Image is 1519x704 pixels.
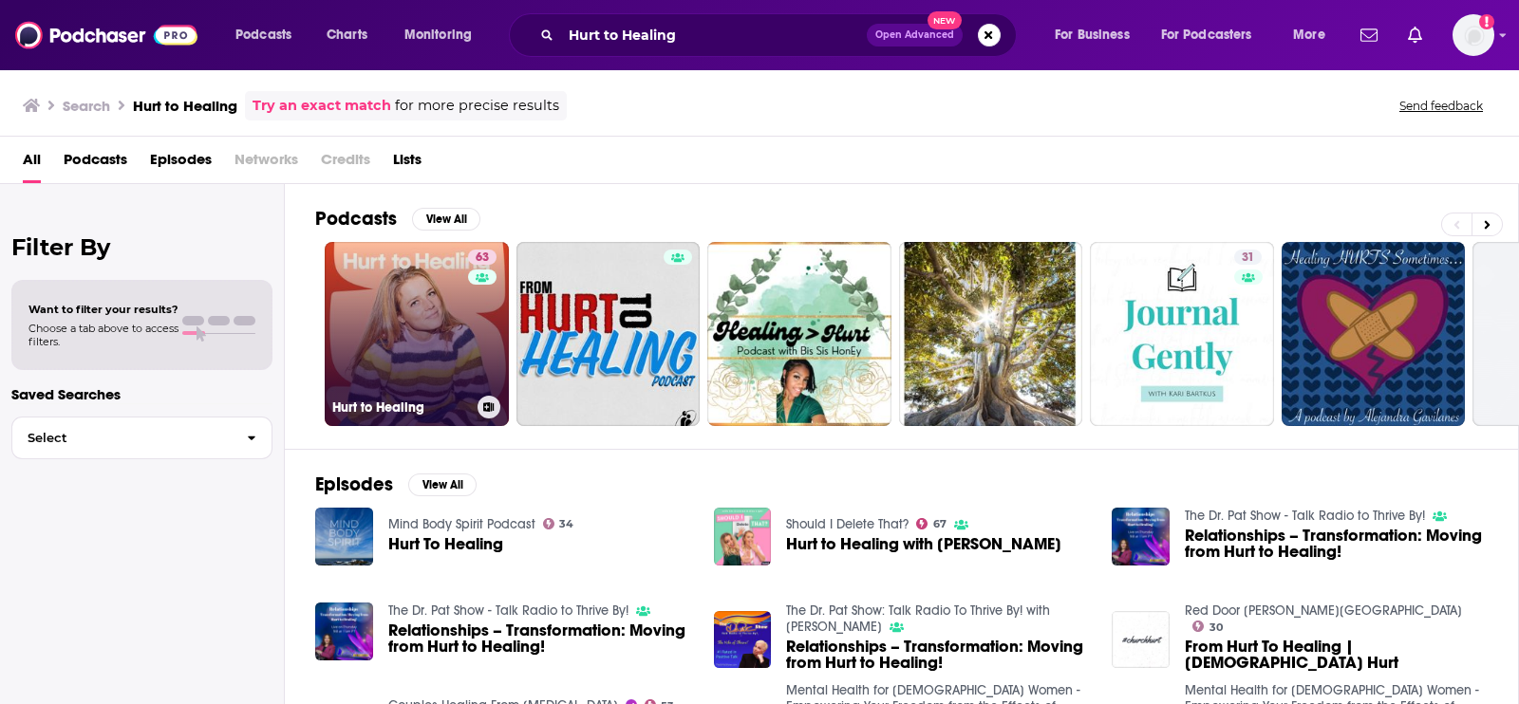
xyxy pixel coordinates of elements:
[64,144,127,183] a: Podcasts
[11,417,272,459] button: Select
[321,144,370,183] span: Credits
[1185,508,1425,524] a: The Dr. Pat Show - Talk Radio to Thrive By!
[253,95,391,117] a: Try an exact match
[928,11,962,29] span: New
[315,508,373,565] img: Hurt To Healing
[1479,14,1494,29] svg: Add a profile image
[1453,14,1494,56] button: Show profile menu
[1112,611,1170,669] img: From Hurt To Healing | Church Hurt
[404,22,472,48] span: Monitoring
[395,95,559,117] span: for more precise results
[1149,20,1280,50] button: open menu
[133,97,237,115] h3: Hurt to Healing
[1055,22,1130,48] span: For Business
[933,520,947,528] span: 67
[1210,623,1223,632] span: 30
[1234,250,1262,265] a: 31
[388,602,628,619] a: The Dr. Pat Show - Talk Radio to Thrive By!
[235,22,291,48] span: Podcasts
[1453,14,1494,56] img: User Profile
[332,399,470,416] h3: Hurt to Healing
[786,536,1061,552] a: Hurt to Healing with Pandora Morris
[786,516,909,532] a: Should I Delete That?
[916,518,947,529] a: 67
[1185,639,1488,671] a: From Hurt To Healing | Church Hurt
[388,536,503,552] a: Hurt To Healing
[1090,242,1274,426] a: 31
[1400,19,1430,51] a: Show notifications dropdown
[714,611,772,669] img: Relationships – Transformation: Moving from Hurt to Healing!
[412,208,480,231] button: View All
[1185,639,1488,671] span: From Hurt To Healing | [DEMOGRAPHIC_DATA] Hurt
[875,30,954,40] span: Open Advanced
[28,303,178,316] span: Want to filter your results?
[561,20,867,50] input: Search podcasts, credits, & more...
[315,472,477,496] a: EpisodesView All
[315,602,373,660] img: Relationships – Transformation: Moving from Hurt to Healing!
[63,97,110,115] h3: Search
[1161,22,1252,48] span: For Podcasters
[150,144,212,183] a: Episodes
[786,639,1089,671] a: Relationships – Transformation: Moving from Hurt to Healing!
[28,322,178,348] span: Choose a tab above to access filters.
[1453,14,1494,56] span: Logged in as nicole.koremenos
[23,144,41,183] a: All
[1293,22,1325,48] span: More
[222,20,316,50] button: open menu
[786,602,1050,635] a: The Dr. Pat Show: Talk Radio To Thrive By! with Dr. Pat Baccili
[408,473,477,496] button: View All
[786,536,1061,552] span: Hurt to Healing with [PERSON_NAME]
[1185,528,1488,560] a: Relationships – Transformation: Moving from Hurt to Healing!
[476,249,489,268] span: 63
[527,13,1035,57] div: Search podcasts, credits, & more...
[559,520,573,528] span: 34
[1192,621,1223,632] a: 30
[1353,19,1385,51] a: Show notifications dropdown
[15,17,197,53] img: Podchaser - Follow, Share and Rate Podcasts
[388,516,535,532] a: Mind Body Spirit Podcast
[327,22,367,48] span: Charts
[1280,20,1349,50] button: open menu
[867,24,963,46] button: Open AdvancedNew
[1242,249,1254,268] span: 31
[1041,20,1153,50] button: open menu
[1112,508,1170,565] img: Relationships – Transformation: Moving from Hurt to Healing!
[315,207,480,231] a: PodcastsView All
[12,432,232,444] span: Select
[388,622,691,655] a: Relationships – Transformation: Moving from Hurt to Healing!
[314,20,379,50] a: Charts
[11,233,272,261] h2: Filter By
[11,385,272,403] p: Saved Searches
[315,472,393,496] h2: Episodes
[1185,602,1462,619] a: Red Door Caroline Springs
[391,20,497,50] button: open menu
[315,207,397,231] h2: Podcasts
[325,242,509,426] a: 63Hurt to Healing
[543,518,574,529] a: 34
[393,144,422,183] a: Lists
[1394,98,1489,114] button: Send feedback
[714,508,772,565] img: Hurt to Healing with Pandora Morris
[468,250,497,265] a: 63
[234,144,298,183] span: Networks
